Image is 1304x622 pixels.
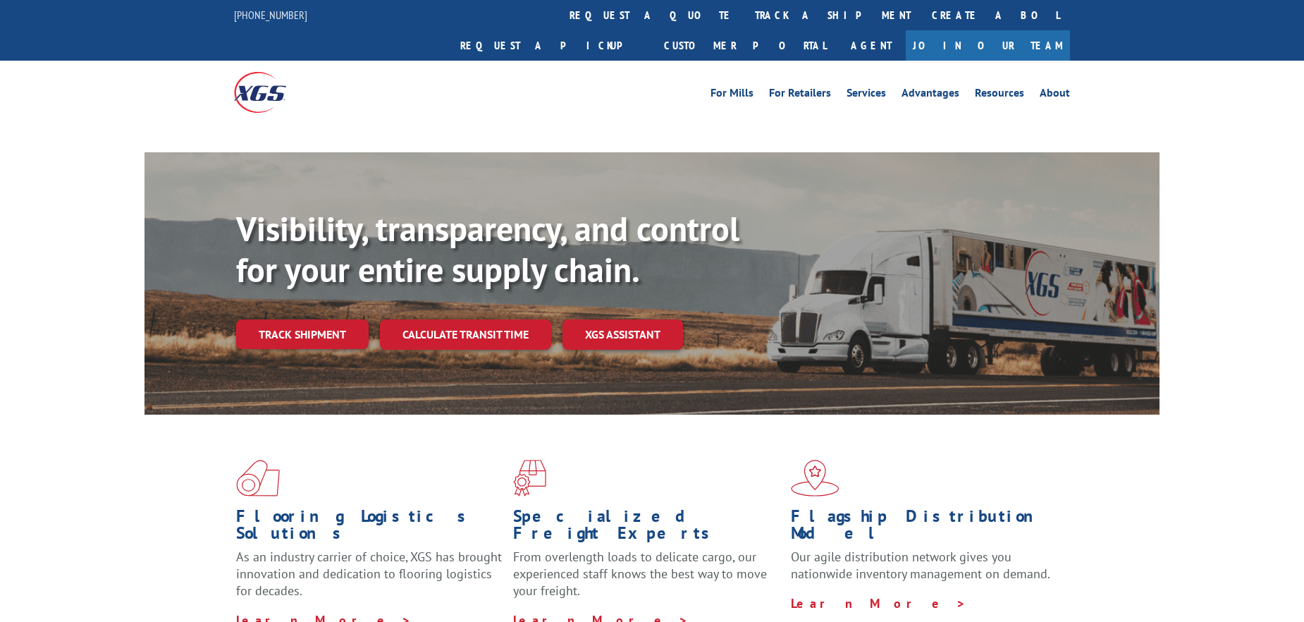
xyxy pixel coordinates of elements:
[236,460,280,496] img: xgs-icon-total-supply-chain-intelligence-red
[236,319,369,349] a: Track shipment
[234,8,307,22] a: [PHONE_NUMBER]
[791,460,839,496] img: xgs-icon-flagship-distribution-model-red
[1040,87,1070,103] a: About
[513,549,780,611] p: From overlength loads to delicate cargo, our experienced staff knows the best way to move your fr...
[236,508,503,549] h1: Flooring Logistics Solutions
[902,87,959,103] a: Advantages
[450,30,653,61] a: Request a pickup
[791,549,1050,582] span: Our agile distribution network gives you nationwide inventory management on demand.
[837,30,906,61] a: Agent
[380,319,551,350] a: Calculate transit time
[562,319,683,350] a: XGS ASSISTANT
[791,508,1057,549] h1: Flagship Distribution Model
[769,87,831,103] a: For Retailers
[906,30,1070,61] a: Join Our Team
[653,30,837,61] a: Customer Portal
[791,595,966,611] a: Learn More >
[975,87,1024,103] a: Resources
[513,460,546,496] img: xgs-icon-focused-on-flooring-red
[236,549,502,599] span: As an industry carrier of choice, XGS has brought innovation and dedication to flooring logistics...
[236,207,739,291] b: Visibility, transparency, and control for your entire supply chain.
[513,508,780,549] h1: Specialized Freight Experts
[847,87,886,103] a: Services
[711,87,754,103] a: For Mills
